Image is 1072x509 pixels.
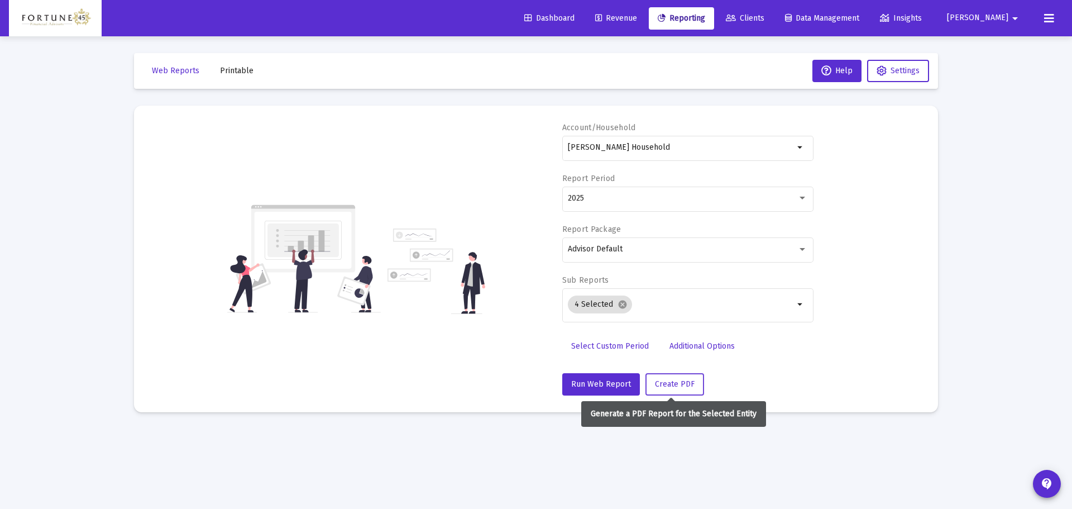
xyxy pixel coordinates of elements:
[220,66,253,75] span: Printable
[867,60,929,82] button: Settings
[562,174,615,183] label: Report Period
[562,123,636,132] label: Account/Household
[152,66,199,75] span: Web Reports
[562,225,621,234] label: Report Package
[645,373,704,396] button: Create PDF
[785,13,859,23] span: Data Management
[717,7,773,30] a: Clients
[568,293,794,316] mat-chip-list: Selection
[812,60,862,82] button: Help
[586,7,646,30] a: Revenue
[880,13,922,23] span: Insights
[658,13,705,23] span: Reporting
[562,275,609,285] label: Sub Reports
[934,7,1035,29] button: [PERSON_NAME]
[143,60,208,82] button: Web Reports
[515,7,583,30] a: Dashboard
[618,299,628,310] mat-icon: cancel
[568,244,623,254] span: Advisor Default
[568,193,584,203] span: 2025
[17,7,93,30] img: Dashboard
[568,296,632,313] mat-chip: 4 Selected
[562,373,640,396] button: Run Web Report
[794,298,807,311] mat-icon: arrow_drop_down
[227,203,381,314] img: reporting
[568,143,794,152] input: Search or select an account or household
[947,13,1008,23] span: [PERSON_NAME]
[211,60,262,82] button: Printable
[571,379,631,389] span: Run Web Report
[571,341,649,351] span: Select Custom Period
[1008,7,1022,30] mat-icon: arrow_drop_down
[649,7,714,30] a: Reporting
[524,13,575,23] span: Dashboard
[387,229,485,314] img: reporting-alt
[669,341,735,351] span: Additional Options
[776,7,868,30] a: Data Management
[595,13,637,23] span: Revenue
[871,7,931,30] a: Insights
[1040,477,1054,491] mat-icon: contact_support
[655,379,695,389] span: Create PDF
[821,66,853,75] span: Help
[891,66,920,75] span: Settings
[726,13,764,23] span: Clients
[794,141,807,154] mat-icon: arrow_drop_down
